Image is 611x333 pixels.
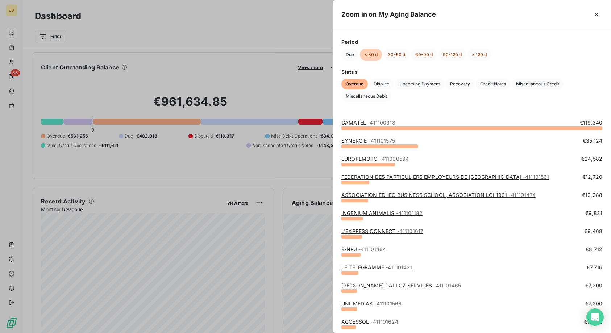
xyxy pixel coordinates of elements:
[367,119,395,126] span: - 411100318
[476,79,510,89] button: Credit Notes
[341,246,386,252] a: E-NRJ
[341,156,409,162] a: EUROPEMOTO
[585,282,602,289] span: €7,200
[434,282,461,288] span: - 411101465
[341,68,602,76] span: Status
[341,138,395,144] a: SYNERGIE
[446,79,474,89] button: Recovery
[586,308,604,326] div: Open Intercom Messenger
[395,79,444,89] button: Upcoming Payment
[341,282,461,288] a: [PERSON_NAME] DALLOZ SERVICES
[379,156,409,162] span: - 411000594
[438,49,466,61] button: 90-120 d
[584,228,602,235] span: €9,468
[341,91,391,102] button: Miscellaneous Debit
[581,155,602,163] span: €24,582
[341,9,436,20] h5: Zoom in on My Aging Balance
[523,174,549,180] span: - 411101561
[396,210,423,216] span: - 411101182
[587,264,602,271] span: €7,716
[368,138,395,144] span: - 411101575
[369,79,394,89] button: Dispute
[370,319,398,325] span: - 411101624
[582,173,602,181] span: €12,720
[341,300,402,307] a: UNI-MEDIAS
[341,264,412,270] a: LE TELEGRAMME
[583,137,602,144] span: €35,124
[397,228,424,234] span: - 411101617
[341,119,395,126] a: CAMATEL
[341,174,549,180] a: FEDERATION DES PARTICULIERS EMPLOYEURS DE [GEOGRAPHIC_DATA]
[586,246,602,253] span: €8,712
[358,246,386,252] span: - 411101464
[383,49,410,61] button: 30-60 d
[360,49,382,61] button: < 30 d
[584,318,602,325] span: €6,684
[508,192,536,198] span: - 411101474
[411,49,437,61] button: 60-90 d
[341,49,358,61] button: Due
[341,79,368,89] button: Overdue
[341,228,423,234] a: L'EXPRESS CONNECT
[512,79,564,89] button: Miscellaneous Credit
[341,210,423,216] a: INGENIUM ANIMALIS
[341,319,398,325] a: ACCESSOL
[467,49,491,61] button: > 120 d
[341,192,536,198] a: ASSOCIATION EDHEC BUSINESS SCHOOL, ASSOCIATION LOI 1901
[580,119,602,126] span: €119,340
[585,210,602,217] span: €9,821
[386,264,412,270] span: - 411101421
[374,300,402,307] span: - 411101566
[341,38,602,46] span: Period
[582,191,602,199] span: €12,288
[585,300,602,307] span: €7,200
